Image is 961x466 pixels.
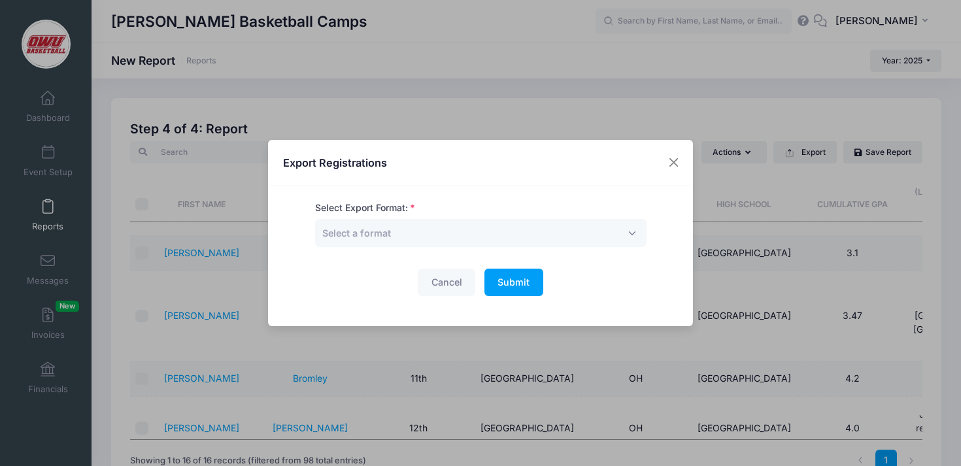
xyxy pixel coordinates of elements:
button: Cancel [418,269,475,297]
span: Select a format [322,227,391,239]
span: Select a format [315,219,647,247]
button: Close [662,151,686,175]
span: Submit [497,276,530,288]
label: Select Export Format: [315,201,415,215]
span: Select a format [322,226,391,240]
h4: Export Registrations [283,155,387,171]
button: Submit [484,269,543,297]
